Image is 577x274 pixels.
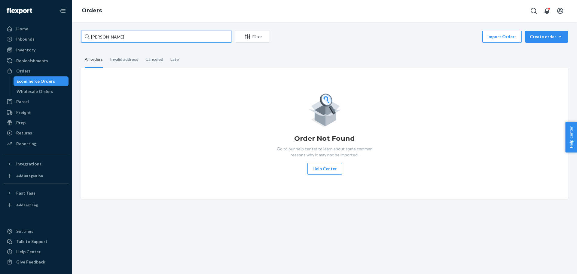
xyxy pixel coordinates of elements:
button: Integrations [4,159,69,169]
div: Help Center [16,249,41,255]
a: Home [4,24,69,34]
button: Open Search Box [528,5,540,17]
div: Inbounds [16,36,35,42]
a: Add Fast Tag [4,200,69,210]
button: Close Navigation [56,5,69,17]
button: Filter [235,31,270,43]
button: Fast Tags [4,188,69,198]
div: Home [16,26,28,32]
div: Add Fast Tag [16,202,38,208]
div: Fast Tags [16,190,35,196]
div: Invalid address [110,51,138,67]
a: Talk to Support [4,237,69,246]
button: Open account menu [554,5,566,17]
a: Inventory [4,45,69,55]
div: Settings [16,228,33,234]
button: Import Orders [482,31,522,43]
a: Orders [4,66,69,76]
div: Canceled [145,51,163,67]
a: Parcel [4,97,69,106]
a: Add Integration [4,171,69,181]
div: Ecommerce Orders [17,78,55,84]
a: Help Center [4,247,69,257]
a: Inbounds [4,34,69,44]
div: Wholesale Orders [17,88,53,94]
div: Late [170,51,179,67]
button: Help Center [307,163,342,175]
input: Search orders [81,31,231,43]
a: Prep [4,118,69,128]
button: Give Feedback [4,257,69,267]
ol: breadcrumbs [77,2,107,20]
div: Returns [16,130,32,136]
img: Flexport logo [7,8,32,14]
div: All orders [85,51,103,68]
div: Reporting [16,141,36,147]
div: Inventory [16,47,35,53]
div: Orders [16,68,31,74]
a: Returns [4,128,69,138]
div: Parcel [16,99,29,105]
a: Reporting [4,139,69,149]
div: Add Integration [16,173,43,178]
a: Freight [4,108,69,117]
a: Replenishments [4,56,69,66]
button: Help Center [565,122,577,152]
div: Integrations [16,161,41,167]
div: Talk to Support [16,239,47,245]
img: Empty list [308,92,341,127]
div: Filter [235,34,270,40]
div: Prep [16,120,26,126]
div: Give Feedback [16,259,45,265]
div: Create order [530,34,563,40]
a: Settings [4,226,69,236]
h1: Order Not Found [294,134,355,143]
a: Wholesale Orders [14,87,69,96]
div: Freight [16,109,31,115]
button: Open notifications [541,5,553,17]
p: Go to our help center to learn about some common reasons why it may not be imported. [272,146,377,158]
div: Replenishments [16,58,48,64]
a: Orders [82,7,102,14]
a: Ecommerce Orders [14,76,69,86]
button: Create order [525,31,568,43]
